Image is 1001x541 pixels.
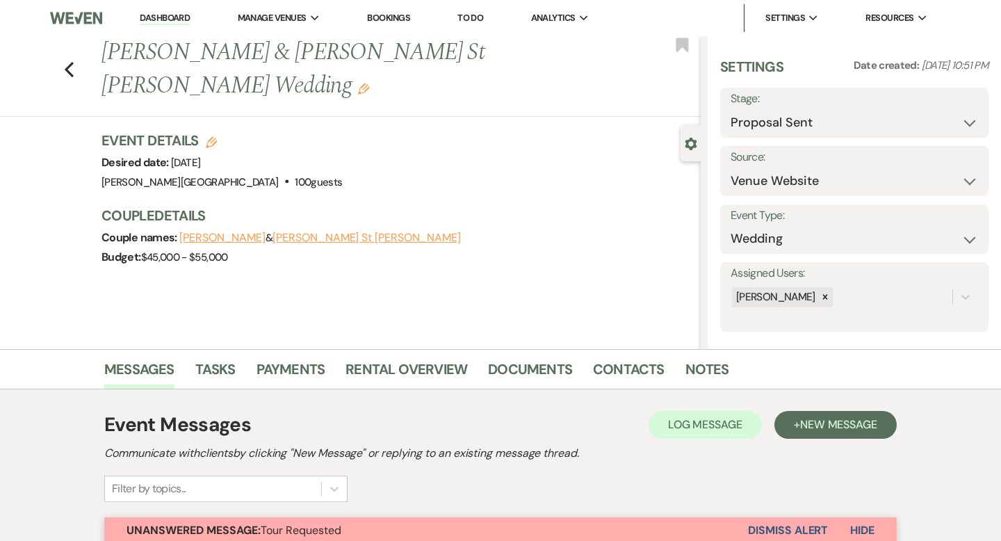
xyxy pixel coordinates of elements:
span: Hide [850,523,874,538]
a: Dashboard [140,12,190,25]
a: Bookings [367,12,410,24]
span: 100 guests [295,175,342,189]
span: Desired date: [101,155,171,170]
img: Weven Logo [50,3,102,33]
span: Date created: [854,58,922,72]
a: Payments [257,358,325,389]
span: Settings [765,11,805,25]
label: Stage: [731,89,978,109]
span: Budget: [101,250,141,264]
span: Analytics [531,11,576,25]
span: [DATE] [171,156,200,170]
h3: Event Details [101,131,342,150]
span: & [179,231,461,245]
a: Rental Overview [345,358,467,389]
h3: Couple Details [101,206,687,225]
span: Tour Requested [127,523,341,538]
a: Contacts [593,358,665,389]
button: Close lead details [685,136,697,150]
button: [PERSON_NAME] St [PERSON_NAME] [272,232,461,243]
span: $45,000 - $55,000 [141,250,228,264]
h1: Event Messages [104,410,251,439]
label: Source: [731,147,978,168]
a: Notes [685,358,729,389]
a: Tasks [195,358,236,389]
span: New Message [800,417,877,432]
h1: [PERSON_NAME] & [PERSON_NAME] St [PERSON_NAME] Wedding [101,36,576,102]
span: Manage Venues [238,11,307,25]
button: Log Message [649,411,762,439]
a: Documents [488,358,572,389]
span: Log Message [668,417,742,432]
span: [PERSON_NAME][GEOGRAPHIC_DATA] [101,175,279,189]
h3: Settings [720,57,783,88]
button: [PERSON_NAME] [179,232,266,243]
span: Couple names: [101,230,179,245]
strong: Unanswered Message: [127,523,261,538]
a: To Do [457,12,483,24]
span: Resources [865,11,913,25]
div: Filter by topics... [112,481,186,497]
span: [DATE] 10:51 PM [922,58,988,72]
button: Edit [358,82,369,95]
label: Event Type: [731,206,978,226]
label: Assigned Users: [731,264,978,284]
div: [PERSON_NAME] [732,287,817,307]
button: +New Message [774,411,897,439]
a: Messages [104,358,174,389]
h2: Communicate with clients by clicking "New Message" or replying to an existing message thread. [104,445,897,462]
